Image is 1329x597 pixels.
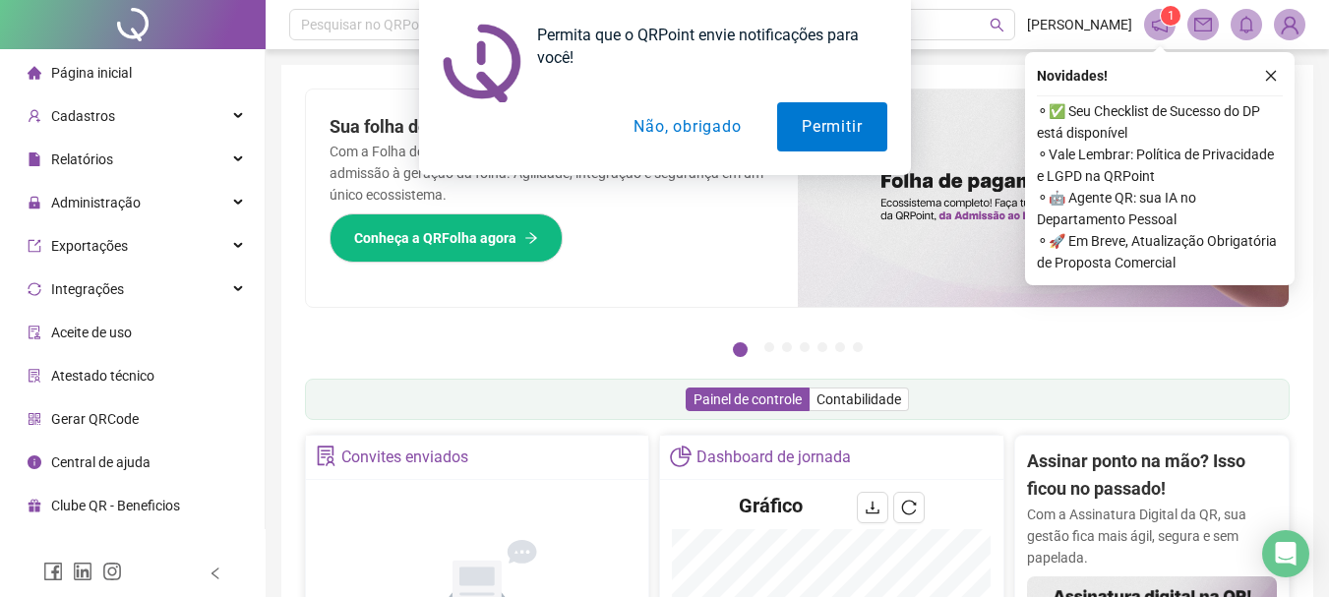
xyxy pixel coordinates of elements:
span: qrcode [28,412,41,426]
button: 3 [782,342,792,352]
span: ⚬ 🤖 Agente QR: sua IA no Departamento Pessoal [1037,187,1283,230]
div: Convites enviados [341,441,468,474]
button: 5 [817,342,827,352]
span: sync [28,282,41,296]
span: Clube QR - Beneficios [51,498,180,513]
button: Permitir [777,102,886,151]
span: Conheça a QRFolha agora [354,227,516,249]
span: Exportações [51,238,128,254]
img: banner%2F8d14a306-6205-4263-8e5b-06e9a85ad873.png [798,90,1290,307]
button: Conheça a QRFolha agora [330,213,563,263]
span: Atestado técnico [51,368,154,384]
span: Painel de controle [694,391,802,407]
h2: Assinar ponto na mão? Isso ficou no passado! [1027,448,1277,504]
span: Integrações [51,281,124,297]
span: gift [28,499,41,512]
span: linkedin [73,562,92,581]
span: arrow-right [524,231,538,245]
span: solution [28,369,41,383]
button: 4 [800,342,810,352]
button: 7 [853,342,863,352]
h4: Gráfico [739,492,803,519]
span: reload [901,500,917,515]
span: ⚬ 🚀 Em Breve, Atualização Obrigatória de Proposta Comercial [1037,230,1283,273]
span: facebook [43,562,63,581]
button: Não, obrigado [609,102,765,151]
span: pie-chart [670,446,691,466]
span: Contabilidade [816,391,901,407]
p: Com a Assinatura Digital da QR, sua gestão fica mais ágil, segura e sem papelada. [1027,504,1277,568]
div: Dashboard de jornada [696,441,851,474]
span: download [865,500,880,515]
span: solution [316,446,336,466]
span: info-circle [28,455,41,469]
button: 6 [835,342,845,352]
div: Permita que o QRPoint envie notificações para você! [521,24,887,69]
div: Open Intercom Messenger [1262,530,1309,577]
span: audit [28,326,41,339]
span: export [28,239,41,253]
span: lock [28,196,41,209]
span: Central de ajuda [51,454,151,470]
span: Administração [51,195,141,210]
span: left [209,567,222,580]
span: instagram [102,562,122,581]
span: Aceite de uso [51,325,132,340]
img: notification icon [443,24,521,102]
button: 1 [733,342,748,357]
button: 2 [764,342,774,352]
span: Gerar QRCode [51,411,139,427]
